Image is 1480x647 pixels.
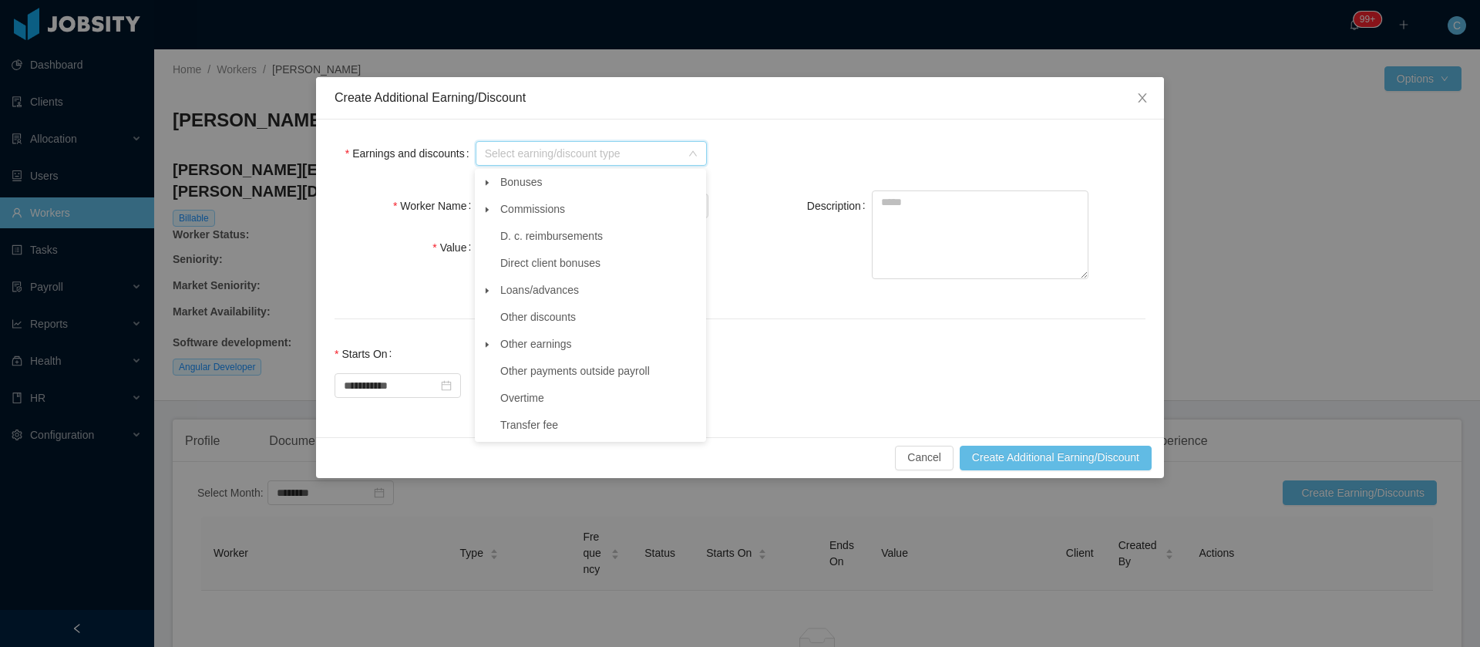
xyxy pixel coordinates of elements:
label: Starts On [335,348,398,360]
i: icon: caret-down [483,206,491,214]
span: Bonuses [500,176,542,188]
span: Overtime [500,392,544,404]
i: icon: caret-down [483,179,491,187]
span: Overtime [496,388,703,409]
span: D. c. reimbursements [500,230,603,242]
label: Value [432,241,477,254]
span: Other earnings [500,338,572,350]
span: Other discounts [496,307,703,328]
span: Other payments outside payroll [496,361,703,382]
label: Worker Name [393,200,477,212]
button: Cancel [895,446,954,470]
i: icon: down [688,149,698,160]
textarea: Description [872,190,1088,279]
label: Description [807,200,872,212]
span: D. c. reimbursements [496,226,703,247]
span: Direct client bonuses [496,253,703,274]
span: Transfer fee [496,415,703,436]
button: Create Additional Earning/Discount [960,446,1152,470]
span: Other discounts [500,311,576,323]
i: icon: caret-down [483,341,491,349]
i: icon: calendar [441,380,452,391]
span: Direct client bonuses [500,257,600,269]
span: Commissions [496,199,703,220]
i: icon: caret-down [483,287,491,295]
span: Loans/advances [500,284,579,296]
span: Commissions [500,203,565,215]
span: Transfer fee [500,419,558,431]
span: Bonuses [496,172,703,193]
button: Close [1121,77,1164,120]
label: Earnings and discounts [345,147,476,160]
div: Create Additional Earning/Discount [335,89,1145,106]
i: icon: close [1136,92,1149,104]
span: Select earning/discount type [485,146,681,161]
span: Other earnings [496,334,703,355]
span: Loans/advances [496,280,703,301]
span: Other payments outside payroll [500,365,650,377]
